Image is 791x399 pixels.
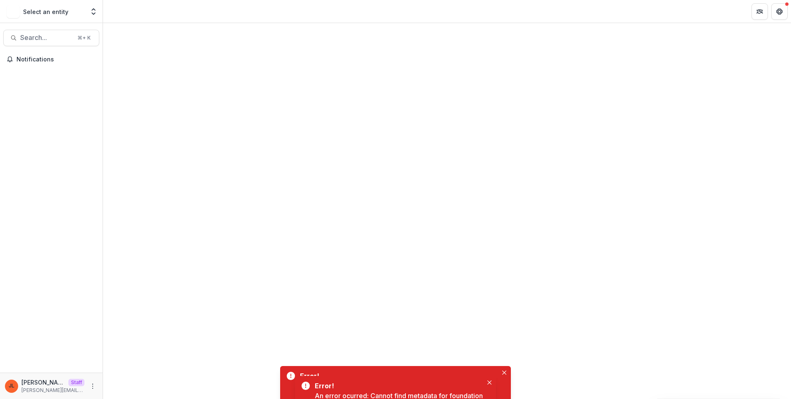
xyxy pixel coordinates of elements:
[88,3,99,20] button: Open entity switcher
[771,3,788,20] button: Get Help
[76,33,92,42] div: ⌘ + K
[484,378,494,387] button: Close
[106,5,141,17] nav: breadcrumb
[20,34,73,42] span: Search...
[16,56,96,63] span: Notifications
[21,387,84,394] p: [PERSON_NAME][EMAIL_ADDRESS][DOMAIN_NAME]
[68,379,84,386] p: Staff
[315,381,480,391] div: Error!
[751,3,768,20] button: Partners
[499,368,509,378] button: Close
[23,7,68,16] p: Select an entity
[3,30,99,46] button: Search...
[7,5,20,18] img: Select an entity
[300,371,494,381] div: Error!
[88,381,98,391] button: More
[21,378,65,387] p: [PERSON_NAME]
[3,53,99,66] button: Notifications
[9,383,14,389] div: Jeanne Locker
